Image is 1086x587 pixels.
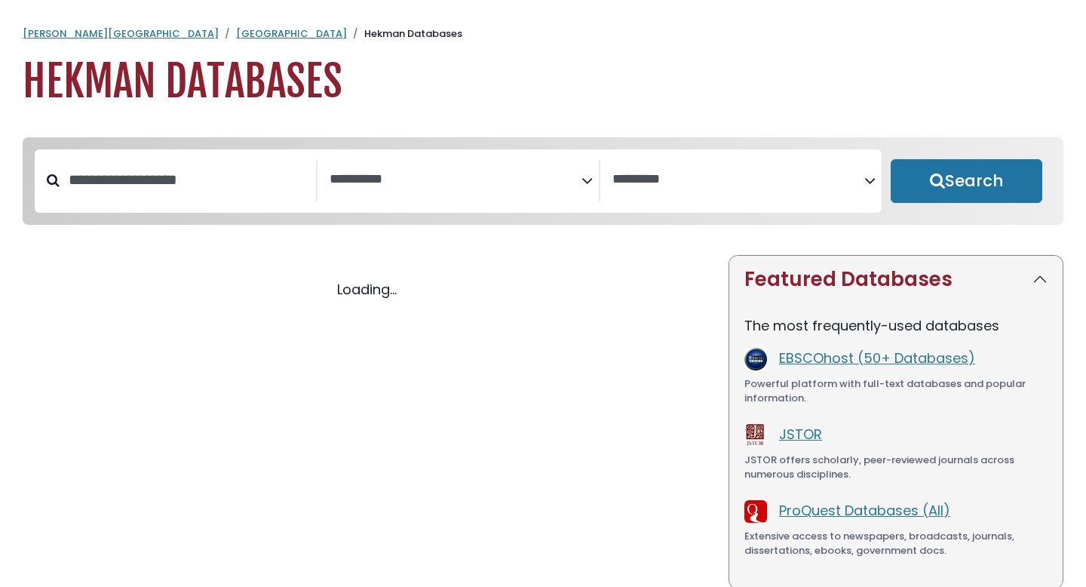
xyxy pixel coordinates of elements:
div: Extensive access to newspapers, broadcasts, journals, dissertations, ebooks, government docs. [744,529,1048,558]
input: Search database by title or keyword [60,167,316,192]
a: ProQuest Databases (All) [779,501,950,520]
div: Loading... [23,279,710,300]
a: [GEOGRAPHIC_DATA] [236,26,347,41]
li: Hekman Databases [347,26,462,41]
a: [PERSON_NAME][GEOGRAPHIC_DATA] [23,26,219,41]
button: Featured Databases [729,256,1063,303]
a: JSTOR [779,425,822,444]
textarea: Search [612,172,864,188]
div: JSTOR offers scholarly, peer-reviewed journals across numerous disciplines. [744,453,1048,482]
textarea: Search [330,172,581,188]
a: EBSCOhost (50+ Databases) [779,349,975,367]
nav: Search filters [23,137,1063,225]
h1: Hekman Databases [23,57,1063,107]
div: Powerful platform with full-text databases and popular information. [744,376,1048,406]
button: Submit for Search Results [891,159,1042,203]
p: The most frequently-used databases [744,315,1048,336]
nav: breadcrumb [23,26,1063,41]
